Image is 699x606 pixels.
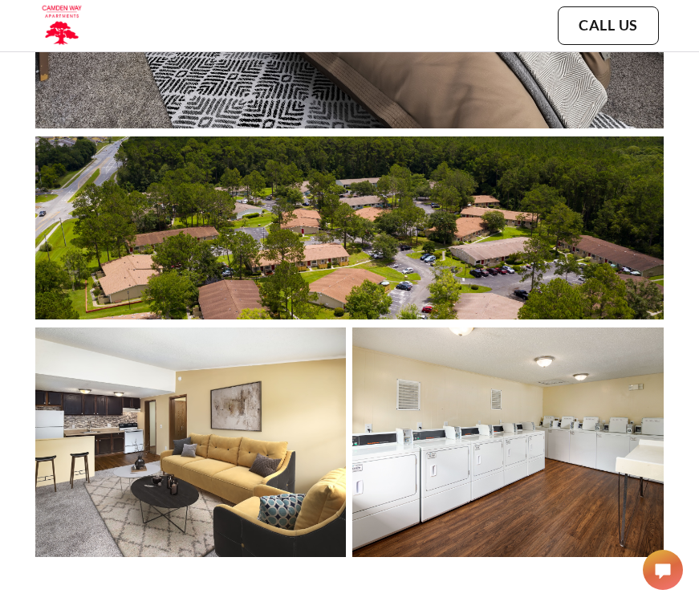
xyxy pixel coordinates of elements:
[352,327,664,557] img: Alt text
[579,17,638,35] a: Call Us
[558,6,659,45] button: Call Us
[35,136,664,319] img: Alt text
[35,327,347,557] img: Alt text
[40,4,83,47] img: camden_logo.png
